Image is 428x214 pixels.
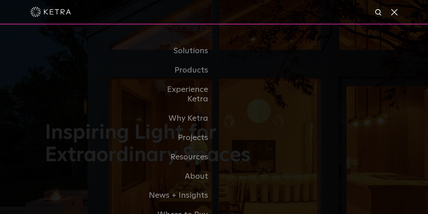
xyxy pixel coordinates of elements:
[145,80,214,109] a: Experience Ketra
[145,167,214,186] a: About
[145,41,214,61] a: Solutions
[375,8,383,17] img: search icon
[145,109,214,128] a: Why Ketra
[145,128,214,148] a: Projects
[145,186,214,205] a: News + Insights
[30,7,71,17] img: ketra-logo-2019-white
[145,61,214,80] a: Products
[145,148,214,167] a: Resources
